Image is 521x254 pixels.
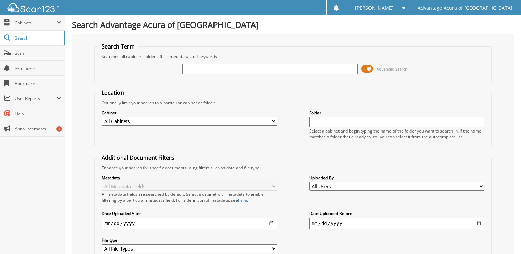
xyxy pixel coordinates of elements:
span: Reminders [15,65,61,71]
label: File type [102,237,277,243]
span: Search [15,35,60,41]
legend: Search Term [98,43,138,50]
label: Uploaded By [309,175,484,181]
div: 1 [56,126,62,132]
span: Advantage Acura of [GEOGRAPHIC_DATA] [418,6,512,10]
legend: Additional Document Filters [98,154,178,161]
input: end [309,218,484,229]
label: Date Uploaded After [102,211,277,216]
label: Folder [309,110,484,116]
label: Metadata [102,175,277,181]
span: Scan [15,50,61,56]
span: Help [15,111,61,117]
span: User Reports [15,96,56,102]
label: Date Uploaded Before [309,211,484,216]
span: Bookmarks [15,81,61,86]
legend: Location [98,89,127,96]
div: Select a cabinet and begin typing the name of the folder you want to search in. If the name match... [309,128,484,140]
span: [PERSON_NAME] [355,6,394,10]
div: Enhance your search for specific documents using filters such as date and file type. [98,165,488,171]
div: Optionally limit your search to a particular cabinet or folder [98,100,488,106]
label: Cabinet [102,110,277,116]
div: Searches all cabinets, folders, files, metadata, and keywords [98,54,488,60]
span: Announcements [15,126,61,132]
div: All metadata fields are searched by default. Select a cabinet with metadata to enable filtering b... [102,191,277,203]
span: Cabinets [15,20,56,26]
a: here [238,197,247,203]
h1: Search Advantage Acura of [GEOGRAPHIC_DATA] [72,19,514,30]
img: scan123-logo-white.svg [7,3,59,12]
span: Advanced Search [377,66,407,72]
input: start [102,218,277,229]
